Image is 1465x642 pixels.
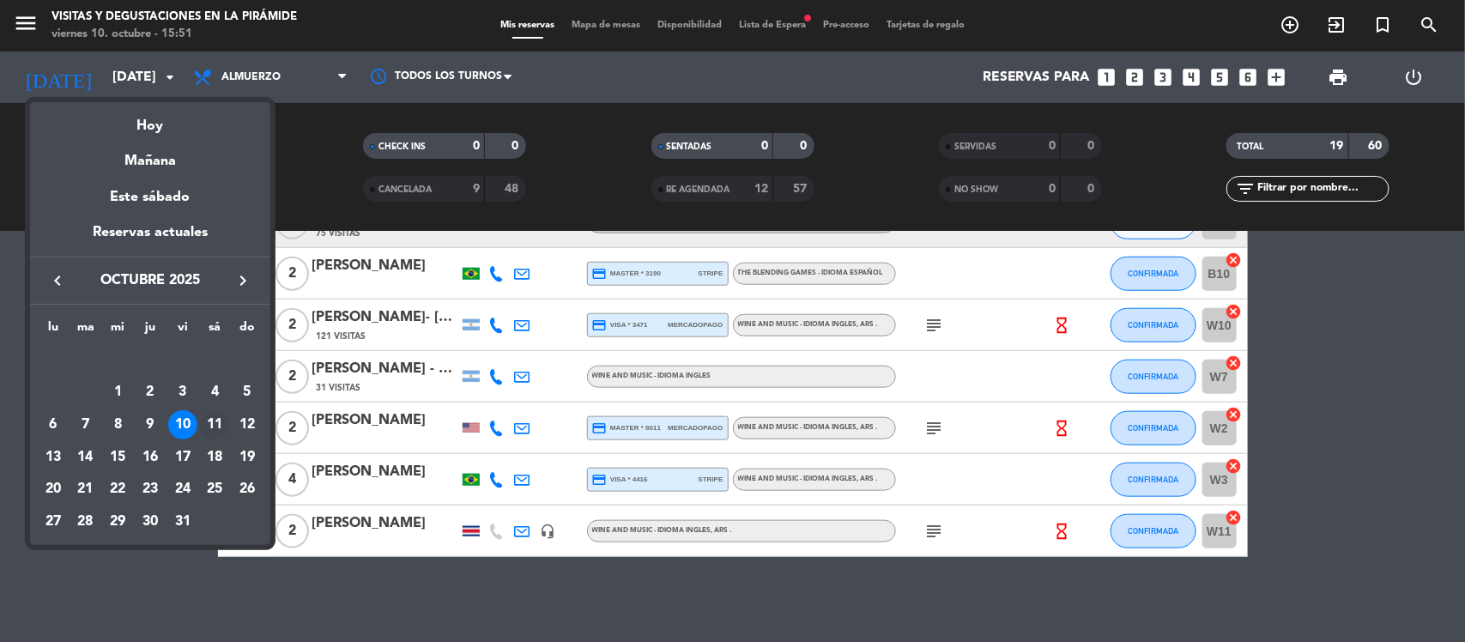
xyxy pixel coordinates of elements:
[168,475,197,504] div: 24
[30,137,270,173] div: Mañana
[134,318,166,344] th: jueves
[37,344,263,377] td: OCT.
[103,443,132,472] div: 15
[166,409,199,441] td: 10 de octubre de 2025
[71,410,100,439] div: 7
[136,378,165,407] div: 2
[71,475,100,504] div: 21
[168,410,197,439] div: 10
[30,221,270,257] div: Reservas actuales
[39,475,68,504] div: 20
[168,507,197,536] div: 31
[231,474,263,506] td: 26 de octubre de 2025
[166,441,199,474] td: 17 de octubre de 2025
[136,507,165,536] div: 30
[233,378,262,407] div: 5
[103,475,132,504] div: 22
[70,474,102,506] td: 21 de octubre de 2025
[200,475,229,504] div: 25
[30,173,270,221] div: Este sábado
[134,409,166,441] td: 9 de octubre de 2025
[134,506,166,538] td: 30 de octubre de 2025
[30,102,270,137] div: Hoy
[37,506,70,538] td: 27 de octubre de 2025
[103,378,132,407] div: 1
[101,506,134,538] td: 29 de octubre de 2025
[103,507,132,536] div: 29
[233,443,262,472] div: 19
[166,318,199,344] th: viernes
[37,318,70,344] th: lunes
[233,410,262,439] div: 12
[166,474,199,506] td: 24 de octubre de 2025
[231,318,263,344] th: domingo
[200,378,229,407] div: 4
[200,410,229,439] div: 11
[233,475,262,504] div: 26
[42,270,73,292] button: keyboard_arrow_left
[73,270,227,292] span: octubre 2025
[231,376,263,409] td: 5 de octubre de 2025
[101,441,134,474] td: 15 de octubre de 2025
[70,409,102,441] td: 7 de octubre de 2025
[136,475,165,504] div: 23
[199,441,232,474] td: 18 de octubre de 2025
[39,507,68,536] div: 27
[166,376,199,409] td: 3 de octubre de 2025
[37,409,70,441] td: 6 de octubre de 2025
[227,270,258,292] button: keyboard_arrow_right
[199,474,232,506] td: 25 de octubre de 2025
[199,409,232,441] td: 11 de octubre de 2025
[71,443,100,472] div: 14
[134,474,166,506] td: 23 de octubre de 2025
[166,506,199,538] td: 31 de octubre de 2025
[233,270,253,291] i: keyboard_arrow_right
[101,409,134,441] td: 8 de octubre de 2025
[37,441,70,474] td: 13 de octubre de 2025
[136,443,165,472] div: 16
[70,506,102,538] td: 28 de octubre de 2025
[168,378,197,407] div: 3
[168,443,197,472] div: 17
[199,376,232,409] td: 4 de octubre de 2025
[39,443,68,472] div: 13
[101,376,134,409] td: 1 de octubre de 2025
[37,474,70,506] td: 20 de octubre de 2025
[71,507,100,536] div: 28
[231,441,263,474] td: 19 de octubre de 2025
[134,441,166,474] td: 16 de octubre de 2025
[70,318,102,344] th: martes
[136,410,165,439] div: 9
[134,376,166,409] td: 2 de octubre de 2025
[103,410,132,439] div: 8
[39,410,68,439] div: 6
[199,318,232,344] th: sábado
[200,443,229,472] div: 18
[231,409,263,441] td: 12 de octubre de 2025
[70,441,102,474] td: 14 de octubre de 2025
[47,270,68,291] i: keyboard_arrow_left
[101,318,134,344] th: miércoles
[101,474,134,506] td: 22 de octubre de 2025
